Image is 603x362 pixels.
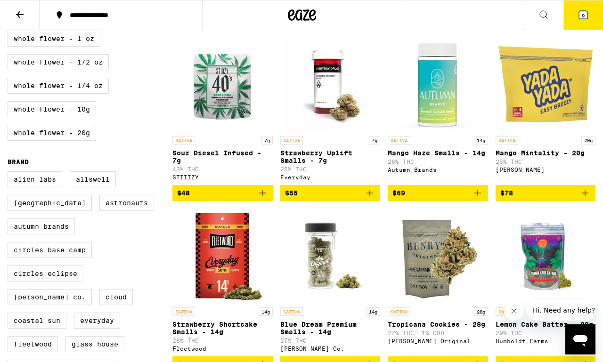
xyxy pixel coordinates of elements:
[388,37,488,185] a: Open page for Mango Haze Smalls - 14g from Autumn Brands
[8,336,58,352] label: Fleetwood
[172,174,273,180] div: STIIIZY
[172,149,273,164] p: Sour Diesel Infused - 7g
[496,209,596,356] a: Open page for Lemon Cake Batter - 28g from Humboldt Farms
[388,167,488,173] div: Autumn Brands
[172,338,273,344] p: 28% THC
[388,321,488,328] p: Tropicana Cookies - 28g
[496,149,596,157] p: Mango Mintality - 20g
[8,242,92,258] label: Circles Base Camp
[280,136,303,145] p: SATIVA
[565,324,595,354] iframe: Button to launch messaging window
[280,149,381,164] p: Strawberry Uplift Smalls - 7g
[496,167,596,173] div: [PERSON_NAME]
[391,37,485,131] img: Autumn Brands - Mango Haze Smalls - 14g
[500,189,513,197] span: $78
[496,159,596,165] p: 25% THC
[388,159,488,165] p: 26% THC
[392,189,405,197] span: $69
[8,171,62,187] label: Alien Labs
[172,307,195,316] p: SATIVA
[388,307,410,316] p: SATIVA
[261,136,273,145] p: 7g
[8,78,109,94] label: Whole Flower - 1/4 oz
[496,321,596,328] p: Lemon Cake Batter - 28g
[8,31,100,47] label: Whole Flower - 1 oz
[8,195,92,211] label: [GEOGRAPHIC_DATA]
[474,307,488,316] p: 28g
[175,37,269,131] img: STIIIZY - Sour Diesel Infused - 7g
[172,209,273,356] a: Open page for Strawberry Shortcake Smalls - 14g from Fleetwood
[388,338,488,344] div: [PERSON_NAME] Original
[498,209,593,303] img: Humboldt Farms - Lemon Cake Batter - 28g
[99,195,154,211] label: Astronauts
[498,37,593,131] img: Yada Yada - Mango Mintality - 20g
[388,136,410,145] p: SATIVA
[8,265,83,282] label: Circles Eclipse
[391,209,485,303] img: Henry's Original - Tropicana Cookies - 28g
[582,13,585,18] span: 9
[496,330,596,336] p: 29% THC
[70,171,116,187] label: Allswell
[172,346,273,352] div: Fleetwood
[8,54,109,70] label: Whole Flower - 1/2 oz
[8,125,96,141] label: Whole Flower - 20g
[496,37,596,185] a: Open page for Mango Mintality - 20g from Yada Yada
[280,209,381,356] a: Open page for Blue Dream Premium Smalls - 14g from Claybourne Co.
[474,136,488,145] p: 14g
[505,302,523,321] iframe: Close message
[280,346,381,352] div: [PERSON_NAME] Co.
[74,313,120,329] label: Everyday
[563,0,603,30] button: 9
[259,307,273,316] p: 14g
[8,313,66,329] label: Coastal Sun
[369,136,380,145] p: 7g
[172,166,273,172] p: 43% THC
[280,338,381,344] p: 27% THC
[280,174,381,180] div: Everyday
[283,209,377,303] img: Claybourne Co. - Blue Dream Premium Smalls - 14g
[280,185,381,201] button: Add to bag
[65,336,124,352] label: Glass House
[280,307,303,316] p: SATIVA
[496,307,518,316] p: SATIVA
[388,185,488,201] button: Add to bag
[175,209,269,303] img: Fleetwood - Strawberry Shortcake Smalls - 14g
[8,218,75,234] label: Autumn Brands
[8,289,92,305] label: [PERSON_NAME] Co.
[496,136,518,145] p: SATIVA
[388,149,488,157] p: Mango Haze Smalls - 14g
[527,300,595,321] iframe: Message from company
[280,321,381,336] p: Blue Dream Premium Smalls - 14g
[280,166,381,172] p: 25% THC
[172,185,273,201] button: Add to bag
[99,289,133,305] label: Cloud
[581,136,595,145] p: 20g
[388,330,488,336] p: 27% THC: 1% CBD
[280,37,381,185] a: Open page for Strawberry Uplift Smalls - 7g from Everyday
[177,189,190,197] span: $48
[366,307,380,316] p: 14g
[283,37,377,131] img: Everyday - Strawberry Uplift Smalls - 7g
[388,209,488,356] a: Open page for Tropicana Cookies - 28g from Henry's Original
[172,37,273,185] a: Open page for Sour Diesel Infused - 7g from STIIIZY
[496,185,596,201] button: Add to bag
[496,338,596,344] div: Humboldt Farms
[8,101,96,117] label: Whole Flower - 10g
[8,158,29,166] legend: Brand
[285,189,298,197] span: $55
[172,321,273,336] p: Strawberry Shortcake Smalls - 14g
[172,136,195,145] p: SATIVA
